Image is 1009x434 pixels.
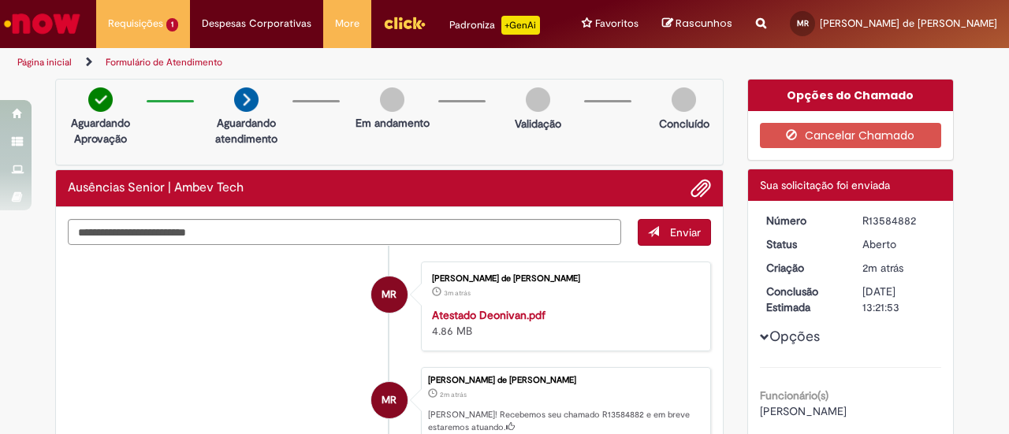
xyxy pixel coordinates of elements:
dt: Número [754,213,851,228]
span: 1 [166,18,178,32]
a: Atestado Deonivan.pdf [432,308,545,322]
img: img-circle-grey.png [526,87,550,112]
dt: Status [754,236,851,252]
span: Enviar [670,225,701,239]
p: Aguardando Aprovação [62,115,139,147]
span: Requisições [108,16,163,32]
span: [PERSON_NAME] de [PERSON_NAME] [820,17,997,30]
div: [PERSON_NAME] de [PERSON_NAME] [432,274,694,284]
div: Opções do Chamado [748,80,954,111]
span: Rascunhos [676,16,732,31]
p: Em andamento [356,115,430,131]
img: img-circle-grey.png [380,87,404,112]
a: Página inicial [17,56,72,69]
div: Michelle de Jesus Rogerio [371,382,408,418]
span: MR [382,276,397,313]
button: Adicionar anexos [691,178,711,198]
div: [PERSON_NAME] de [PERSON_NAME] [428,376,702,385]
div: 01/10/2025 10:21:50 [862,260,936,276]
span: 2m atrás [862,261,903,275]
div: R13584882 [862,213,936,228]
div: Michelle de Jesus Rogerio [371,276,408,313]
img: arrow-next.png [234,87,259,112]
ul: Trilhas de página [12,48,661,77]
span: Despesas Corporativas [202,16,311,32]
time: 01/10/2025 10:20:08 [444,288,471,298]
time: 01/10/2025 10:21:50 [862,261,903,275]
div: [DATE] 13:21:53 [862,284,936,315]
a: Formulário de Atendimento [106,56,222,69]
b: Funcionário(s) [760,388,828,402]
span: More [335,16,359,32]
button: Cancelar Chamado [760,123,942,148]
p: Validação [515,116,561,132]
p: [PERSON_NAME]! Recebemos seu chamado R13584882 e em breve estaremos atuando. [428,409,702,433]
span: Sua solicitação foi enviada [760,178,890,192]
img: click_logo_yellow_360x200.png [383,11,426,35]
h2: Ausências Senior | Ambev Tech Histórico de tíquete [68,181,244,195]
img: img-circle-grey.png [672,87,696,112]
img: check-circle-green.png [88,87,113,112]
p: Concluído [659,116,709,132]
span: Favoritos [595,16,639,32]
div: 4.86 MB [432,307,694,339]
dt: Conclusão Estimada [754,284,851,315]
dt: Criação [754,260,851,276]
a: Rascunhos [662,17,732,32]
span: MR [382,381,397,419]
div: Aberto [862,236,936,252]
img: ServiceNow [2,8,83,39]
textarea: Digite sua mensagem aqui... [68,219,621,245]
div: Padroniza [449,16,540,35]
span: [PERSON_NAME] [760,404,847,418]
p: Aguardando atendimento [208,115,285,147]
span: 2m atrás [440,390,467,399]
span: MR [797,18,809,28]
p: +GenAi [501,16,540,35]
span: 3m atrás [444,288,471,298]
button: Enviar [638,219,711,246]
